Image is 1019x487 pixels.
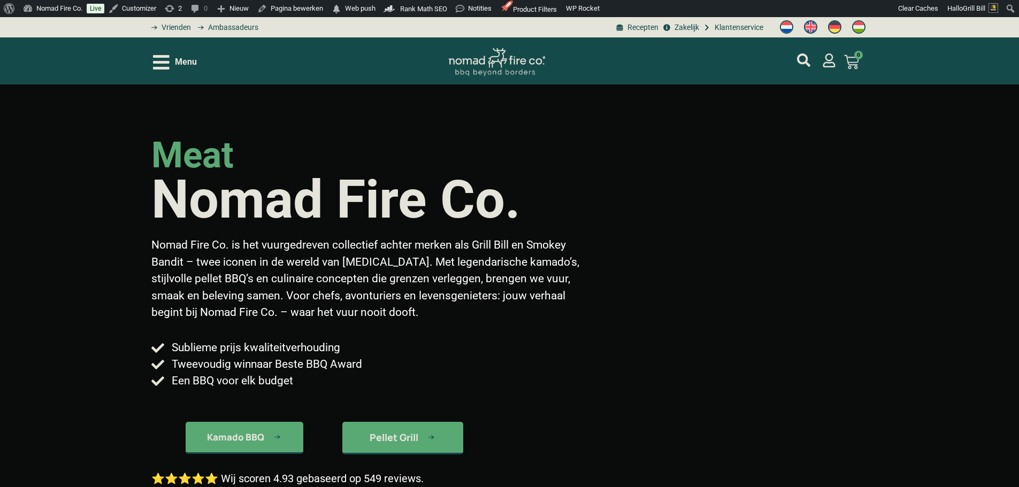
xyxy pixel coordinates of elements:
[797,53,810,67] a: mijn account
[799,18,823,37] a: Switch to Engels
[989,3,998,13] img: Avatar of Grill Bill
[205,22,258,33] span: Ambassadeurs
[342,422,463,454] a: kamado bbq
[194,22,258,33] a: grill bill ambassadors
[823,18,847,37] a: Switch to Duits
[852,20,865,34] img: Hongaars
[804,20,817,34] img: Engels
[169,356,362,373] span: Tweevoudig winnaar Beste BBQ Award
[615,22,658,33] a: BBQ recepten
[151,237,588,321] p: Nomad Fire Co. is het vuurgedreven collectief achter merken als Grill Bill en Smokey Bandit – twe...
[702,22,763,33] a: grill bill klantenservice
[780,20,793,34] img: Nederlands
[847,18,871,37] a: Switch to Hongaars
[151,470,424,486] p: ⭐⭐⭐⭐⭐ Wij scoren 4.93 gebaseerd op 549 reviews.
[449,48,545,76] img: Nomad Logo
[153,53,197,72] div: Open/Close Menu
[625,22,658,33] span: Recepten
[87,4,104,13] a: Live
[854,51,863,59] span: 0
[151,173,520,226] h1: Nomad Fire Co.
[207,432,264,442] span: Kamado BBQ
[175,56,197,68] span: Menu
[151,137,234,173] h2: meat
[822,53,836,67] a: mijn account
[672,22,699,33] span: Zakelijk
[828,20,841,34] img: Duits
[169,373,293,389] span: Een BBQ voor elk budget
[370,432,418,442] span: Pellet Grill
[331,2,342,17] span: 
[831,48,872,76] a: 0
[963,4,985,12] span: Grill Bill
[169,339,340,356] span: Sublieme prijs kwaliteitverhouding
[159,22,191,33] span: Vrienden
[712,22,763,33] span: Klantenservice
[148,22,191,33] a: grill bill vrienden
[186,422,303,454] a: kamado bbq
[661,22,699,33] a: grill bill zakeljk
[400,5,447,13] span: Rank Math SEO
